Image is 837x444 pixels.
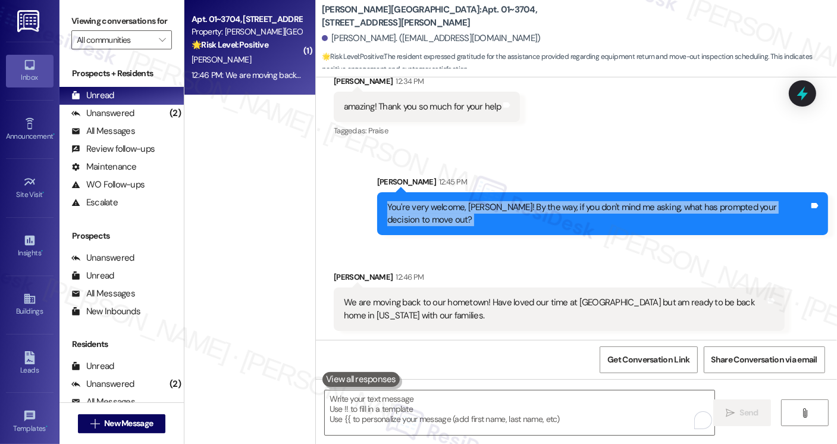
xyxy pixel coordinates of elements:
[726,408,735,418] i: 
[322,51,837,76] span: : The resident expressed gratitude for the assistance provided regarding equipment return and mov...
[71,305,140,318] div: New Inbounds
[90,419,99,429] i: 
[322,4,560,29] b: [PERSON_NAME][GEOGRAPHIC_DATA]: Apt. 01~3704, [STREET_ADDRESS][PERSON_NAME]
[41,247,43,255] span: •
[192,26,302,38] div: Property: [PERSON_NAME][GEOGRAPHIC_DATA]
[192,13,302,26] div: Apt. 01~3704, [STREET_ADDRESS][PERSON_NAME]
[6,230,54,262] a: Insights •
[740,407,758,419] span: Send
[78,414,166,433] button: New Message
[59,67,184,80] div: Prospects + Residents
[600,346,697,373] button: Get Conversation Link
[71,107,134,120] div: Unanswered
[71,161,137,173] div: Maintenance
[6,348,54,380] a: Leads
[387,201,809,227] div: You're very welcome, [PERSON_NAME]! By the way, if you don't mind me asking, what has prompted yo...
[17,10,42,32] img: ResiDesk Logo
[704,346,825,373] button: Share Conversation via email
[322,32,541,45] div: [PERSON_NAME]. ([EMAIL_ADDRESS][DOMAIN_NAME])
[801,408,810,418] i: 
[192,39,268,50] strong: 🌟 Risk Level: Positive
[159,35,165,45] i: 
[368,126,388,136] span: Praise
[192,70,735,80] div: 12:46 PM: We are moving back to our hometown! Have loved our time at [GEOGRAPHIC_DATA] but am rea...
[71,252,134,264] div: Unanswered
[71,179,145,191] div: WO Follow-ups
[607,354,689,366] span: Get Conversation Link
[377,176,828,192] div: [PERSON_NAME]
[393,271,424,283] div: 12:46 PM
[59,230,184,242] div: Prospects
[71,378,134,390] div: Unanswered
[713,399,771,426] button: Send
[71,196,118,209] div: Escalate
[322,52,383,61] strong: 🌟 Risk Level: Positive
[53,130,55,139] span: •
[167,104,184,123] div: (2)
[6,172,54,204] a: Site Visit •
[6,289,54,321] a: Buildings
[6,55,54,87] a: Inbox
[334,122,520,139] div: Tagged as:
[436,176,467,188] div: 12:45 PM
[71,396,135,408] div: All Messages
[59,338,184,351] div: Residents
[71,270,114,282] div: Unread
[77,30,153,49] input: All communities
[104,417,153,430] span: New Message
[711,354,817,366] span: Share Conversation via email
[393,75,424,87] div: 12:34 PM
[167,375,184,393] div: (2)
[344,101,501,113] div: amazing! Thank you so much for your help
[192,54,251,65] span: [PERSON_NAME]
[71,287,135,300] div: All Messages
[71,89,114,102] div: Unread
[71,143,155,155] div: Review follow-ups
[344,296,766,322] div: We are moving back to our hometown! Have loved our time at [GEOGRAPHIC_DATA] but am ready to be b...
[71,125,135,137] div: All Messages
[46,423,48,431] span: •
[325,390,714,435] textarea: To enrich screen reader interactions, please activate Accessibility in Grammarly extension settings
[43,189,45,197] span: •
[6,406,54,438] a: Templates •
[334,75,520,92] div: [PERSON_NAME]
[71,360,114,373] div: Unread
[334,271,785,287] div: [PERSON_NAME]
[71,12,172,30] label: Viewing conversations for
